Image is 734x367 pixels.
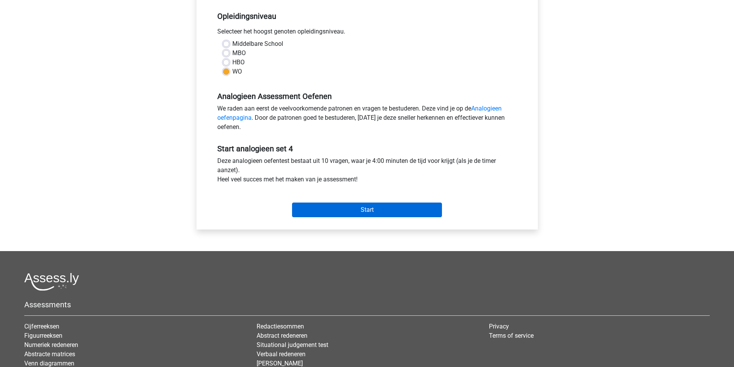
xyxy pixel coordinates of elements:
h5: Start analogieen set 4 [217,144,517,153]
img: Assessly logo [24,273,79,291]
a: Abstract redeneren [257,332,307,339]
h5: Analogieen Assessment Oefenen [217,92,517,101]
label: HBO [232,58,245,67]
a: Figuurreeksen [24,332,62,339]
label: WO [232,67,242,76]
a: Redactiesommen [257,323,304,330]
a: Venn diagrammen [24,360,74,367]
h5: Opleidingsniveau [217,8,517,24]
a: Privacy [489,323,509,330]
a: Terms of service [489,332,534,339]
a: Cijferreeksen [24,323,59,330]
div: Selecteer het hoogst genoten opleidingsniveau. [212,27,523,39]
div: Deze analogieen oefentest bestaat uit 10 vragen, waar je 4:00 minuten de tijd voor krijgt (als je... [212,156,523,187]
a: Situational judgement test [257,341,328,349]
label: MBO [232,49,246,58]
a: Verbaal redeneren [257,350,306,358]
a: Numeriek redeneren [24,341,78,349]
a: Abstracte matrices [24,350,75,358]
input: Start [292,203,442,217]
div: We raden aan eerst de veelvoorkomende patronen en vragen te bestuderen. Deze vind je op de . Door... [212,104,523,135]
label: Middelbare School [232,39,283,49]
a: [PERSON_NAME] [257,360,303,367]
h5: Assessments [24,300,710,309]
